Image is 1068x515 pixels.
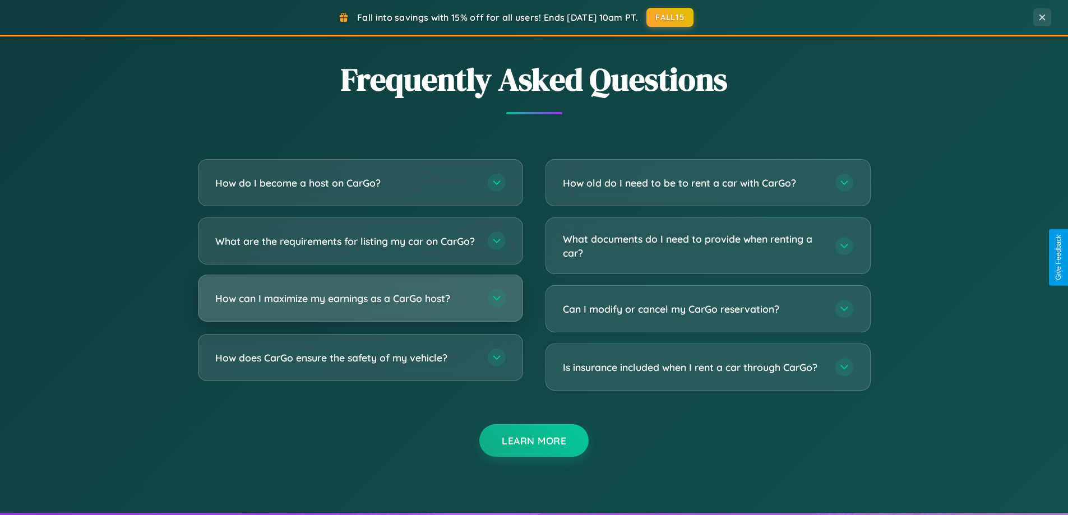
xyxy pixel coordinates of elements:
[563,232,824,259] h3: What documents do I need to provide when renting a car?
[357,12,638,23] span: Fall into savings with 15% off for all users! Ends [DATE] 10am PT.
[1055,235,1062,280] div: Give Feedback
[563,302,824,316] h3: Can I modify or cancel my CarGo reservation?
[215,176,477,190] h3: How do I become a host on CarGo?
[563,360,824,374] h3: Is insurance included when I rent a car through CarGo?
[215,351,477,365] h3: How does CarGo ensure the safety of my vehicle?
[215,291,477,305] h3: How can I maximize my earnings as a CarGo host?
[479,424,589,457] button: Learn More
[215,234,477,248] h3: What are the requirements for listing my car on CarGo?
[198,58,871,101] h2: Frequently Asked Questions
[646,8,693,27] button: FALL15
[563,176,824,190] h3: How old do I need to be to rent a car with CarGo?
